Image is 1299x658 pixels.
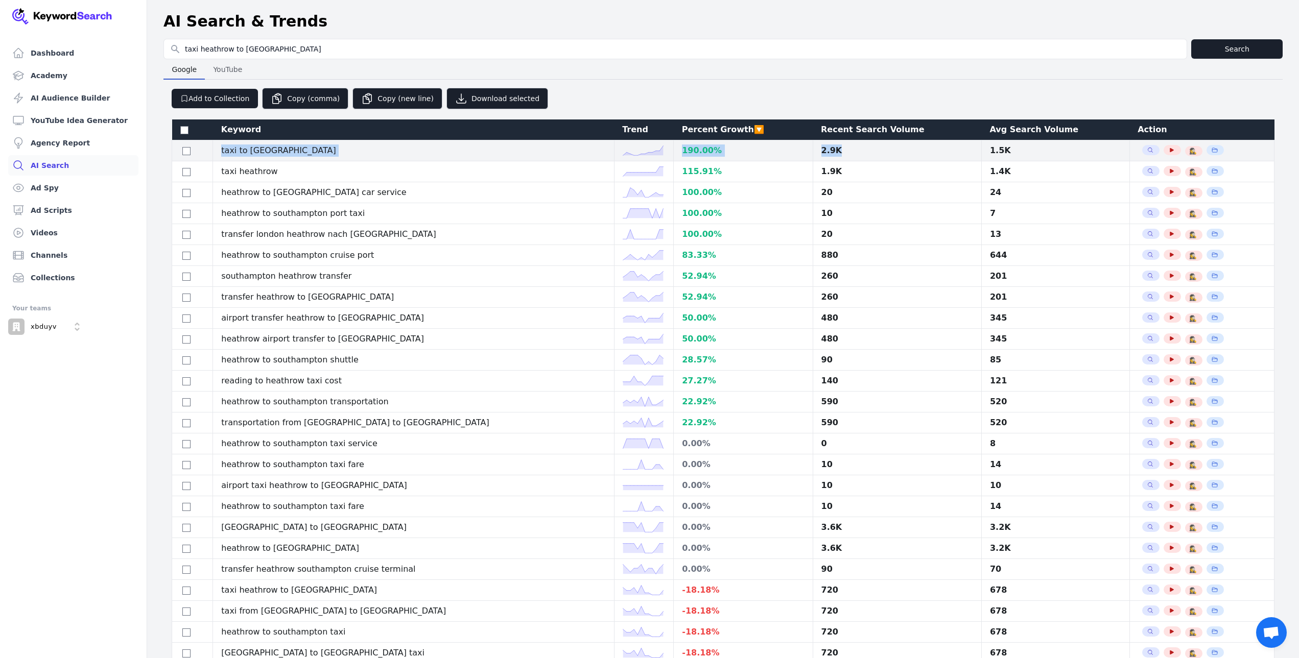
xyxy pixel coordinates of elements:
[1189,419,1197,427] button: 🕵️‍♀️
[990,144,1121,157] div: 1.5K
[1189,649,1197,657] span: 🕵️‍♀️
[682,626,804,638] div: -18.18 %
[213,475,614,496] td: airport taxi heathrow to [GEOGRAPHIC_DATA]
[682,207,804,220] div: 100.00 %
[682,186,804,199] div: 100.00 %
[213,412,614,433] td: transportation from [GEOGRAPHIC_DATA] to [GEOGRAPHIC_DATA]
[213,433,614,454] td: heathrow to southampton taxi service
[8,200,138,221] a: Ad Scripts
[8,65,138,86] a: Academy
[213,601,614,622] td: taxi from [GEOGRAPHIC_DATA] to [GEOGRAPHIC_DATA]
[213,266,614,287] td: southampton heathrow transfer
[821,458,973,471] div: 10
[821,333,973,345] div: 480
[990,270,1121,282] div: 201
[1256,617,1287,648] a: Open chat
[821,291,973,303] div: 260
[682,479,804,492] div: 0.00 %
[1189,231,1197,239] span: 🕵️‍♀️
[1189,356,1197,364] button: 🕵️‍♀️
[213,308,614,329] td: airport transfer heathrow to [GEOGRAPHIC_DATA]
[12,8,112,25] img: Your Company
[1189,147,1197,155] button: 🕵️‍♀️
[682,228,804,240] div: 100.00 %
[1189,314,1197,323] button: 🕵️‍♀️
[821,375,973,387] div: 140
[682,333,804,345] div: 50.00 %
[1189,524,1197,532] button: 🕵️‍♀️
[1189,294,1197,302] button: 🕵️‍♀️
[821,500,973,513] div: 10
[990,626,1121,638] div: 678
[1189,210,1197,218] span: 🕵️‍♀️
[446,88,548,109] button: Download selected
[990,375,1121,387] div: 121
[821,270,973,282] div: 260
[262,88,348,109] button: Copy (comma)
[821,563,973,575] div: 90
[213,329,614,350] td: heathrow airport transfer to [GEOGRAPHIC_DATA]
[821,542,973,554] div: 3.6K
[821,417,973,429] div: 590
[990,542,1121,554] div: 3.2K
[221,124,606,136] div: Keyword
[213,559,614,580] td: transfer heathrow southampton cruise terminal
[1189,335,1197,344] button: 🕵️‍♀️
[990,333,1121,345] div: 345
[213,454,614,475] td: heathrow to southampton taxi fare
[1189,461,1197,469] button: 🕵️‍♀️
[1189,503,1197,511] span: 🕵️‍♀️
[821,584,973,596] div: 720
[1189,189,1197,197] button: 🕵️‍♀️
[1189,273,1197,281] button: 🕵️‍♀️
[1189,398,1197,406] button: 🕵️‍♀️
[1189,587,1197,595] button: 🕵️‍♀️
[682,249,804,261] div: 83.33 %
[1189,377,1197,385] button: 🕵️‍♀️
[682,144,804,157] div: 190.00 %
[213,245,614,266] td: heathrow to southampton cruise port
[821,479,973,492] div: 10
[821,312,973,324] div: 480
[682,375,804,387] div: 27.27 %
[682,605,804,617] div: -18.18 %
[1138,124,1266,136] div: Action
[821,249,973,261] div: 880
[164,39,1187,59] input: Search
[990,165,1121,178] div: 1.4K
[1189,607,1197,616] span: 🕵️‍♀️
[990,354,1121,366] div: 85
[213,517,614,538] td: [GEOGRAPHIC_DATA] to [GEOGRAPHIC_DATA]
[168,62,201,77] span: Google
[622,124,666,136] div: Trend
[1189,545,1197,553] span: 🕵️‍♀️
[172,89,258,108] button: Add to Collection
[821,437,973,450] div: 0
[1191,39,1283,59] button: Search
[1189,566,1197,574] span: 🕵️‍♀️
[990,186,1121,199] div: 24
[213,350,614,371] td: heathrow to southampton shuttle
[213,224,614,245] td: transfer london heathrow nach [GEOGRAPHIC_DATA]
[213,182,614,203] td: heathrow to [GEOGRAPHIC_DATA] car service
[821,228,973,240] div: 20
[821,354,973,366] div: 90
[213,161,614,182] td: taxi heathrow
[682,542,804,554] div: 0.00 %
[990,500,1121,513] div: 14
[12,302,134,314] div: Your teams
[682,437,804,450] div: 0.00 %
[682,312,804,324] div: 50.00 %
[31,322,57,331] p: xbduyv
[990,396,1121,408] div: 520
[1189,168,1197,176] button: 🕵️‍♀️
[8,245,138,265] a: Channels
